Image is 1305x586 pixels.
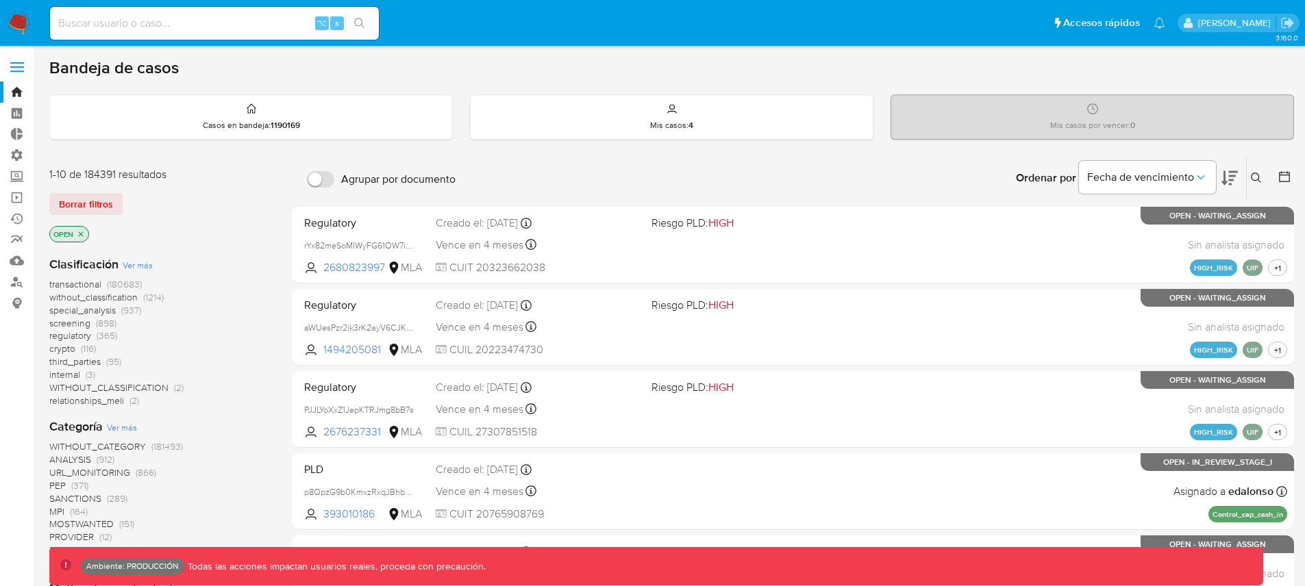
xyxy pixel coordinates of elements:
[184,560,486,573] p: Todas las acciones impactan usuarios reales, proceda con precaución.
[1280,16,1295,30] a: Salir
[86,563,179,569] p: Ambiente: PRODUCCIÓN
[1063,16,1140,30] span: Accesos rápidos
[345,14,373,33] button: search-icon
[1198,16,1276,29] p: pio.zecchi@mercadolibre.com
[316,16,327,29] span: ⌥
[1154,17,1165,29] a: Notificaciones
[50,14,379,32] input: Buscar usuario o caso...
[335,16,339,29] span: s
